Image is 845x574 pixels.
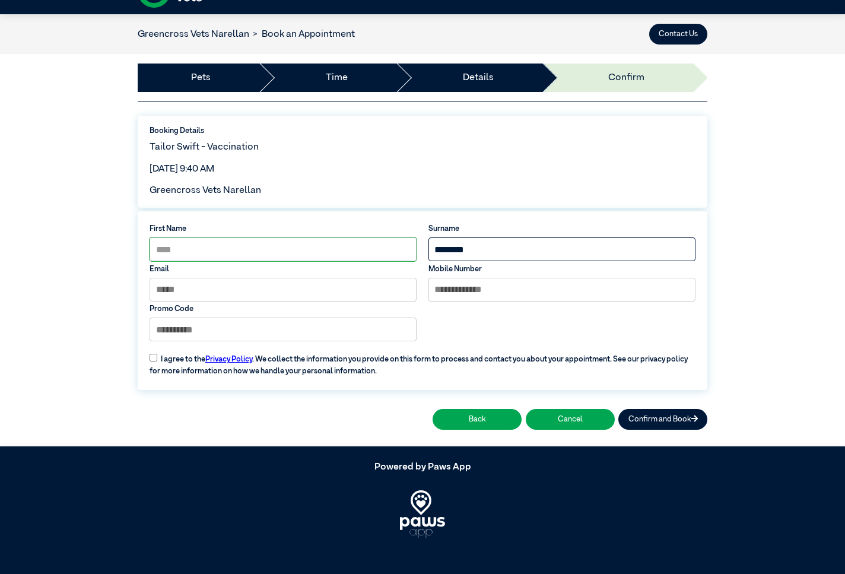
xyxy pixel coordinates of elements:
label: Surname [428,223,695,234]
label: Email [150,264,417,275]
nav: breadcrumb [138,27,355,42]
span: Greencross Vets Narellan [150,186,261,195]
button: Confirm and Book [618,409,707,430]
span: Tailor Swift - Vaccination [150,142,259,152]
label: Mobile Number [428,264,695,275]
label: Booking Details [150,125,695,137]
a: Pets [191,71,211,85]
button: Contact Us [649,24,707,45]
li: Book an Appointment [249,27,355,42]
img: PawsApp [400,490,446,538]
button: Back [433,409,522,430]
label: I agree to the . We collect the information you provide on this form to process and contact you a... [144,347,701,377]
a: Details [463,71,494,85]
a: Privacy Policy [205,356,252,363]
a: Greencross Vets Narellan [138,30,249,39]
label: First Name [150,223,417,234]
span: [DATE] 9:40 AM [150,164,214,174]
input: I agree to thePrivacy Policy. We collect the information you provide on this form to process and ... [150,354,157,361]
button: Cancel [526,409,615,430]
label: Promo Code [150,303,417,315]
h5: Powered by Paws App [138,462,707,473]
a: Time [326,71,348,85]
